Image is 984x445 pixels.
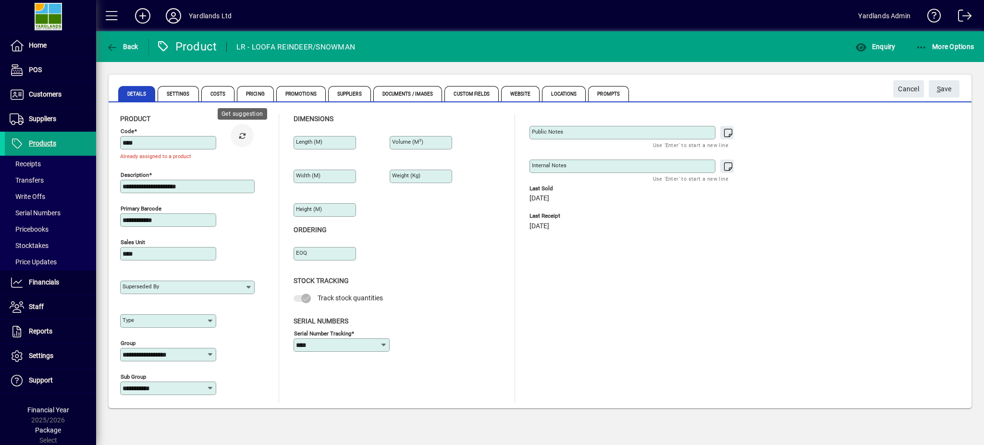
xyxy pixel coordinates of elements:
mat-label: Superseded by [123,283,159,290]
span: Prompts [588,86,629,101]
a: Reports [5,320,96,344]
button: Enquiry [853,38,898,55]
span: Package [35,426,61,434]
mat-label: Description [121,172,149,178]
span: Product [120,115,150,123]
span: Staff [29,303,44,310]
a: Financials [5,271,96,295]
span: Details [118,86,155,101]
mat-label: Sub group [121,373,146,380]
mat-label: Public Notes [532,128,563,135]
span: Settings [158,86,199,101]
span: Financial Year [27,406,69,414]
a: Support [5,369,96,393]
a: Logout [951,2,972,33]
a: Transfers [5,172,96,188]
app-page-header-button: Back [96,38,149,55]
span: Write Offs [10,193,45,200]
span: [DATE] [529,222,549,230]
span: Suppliers [29,115,56,123]
span: ave [937,81,952,97]
sup: 3 [419,138,421,143]
div: Yardlands Admin [858,8,910,24]
span: Settings [29,352,53,359]
a: Staff [5,295,96,319]
div: Get suggestion [218,108,267,120]
mat-label: Group [121,340,135,346]
span: Support [29,376,53,384]
span: [DATE] [529,195,549,202]
div: Yardlands Ltd [189,8,232,24]
a: Price Updates [5,254,96,270]
a: Write Offs [5,188,96,205]
span: Financials [29,278,59,286]
span: Last Sold [529,185,674,192]
span: Stock Tracking [294,277,349,284]
a: Knowledge Base [920,2,941,33]
mat-label: Type [123,317,134,323]
div: LR - LOOFA REINDEER/SNOWMAN [236,39,355,55]
mat-label: Weight (Kg) [392,172,420,179]
span: Serial Numbers [10,209,61,217]
span: Pricebooks [10,225,49,233]
span: Home [29,41,47,49]
div: Product [156,39,217,54]
mat-label: Sales unit [121,239,145,246]
mat-label: Length (m) [296,138,322,145]
a: Stocktakes [5,237,96,254]
span: Pricing [237,86,274,101]
a: Home [5,34,96,58]
mat-label: Primary barcode [121,205,161,212]
button: Save [929,80,959,98]
a: POS [5,58,96,82]
span: Reports [29,327,52,335]
span: Promotions [276,86,326,101]
button: Cancel [893,80,924,98]
span: Dimensions [294,115,333,123]
mat-hint: Use 'Enter' to start a new line [653,139,728,150]
button: Back [104,38,141,55]
span: Transfers [10,176,44,184]
mat-label: EOQ [296,249,307,256]
mat-hint: Use 'Enter' to start a new line [653,173,728,184]
span: S [937,85,941,93]
mat-label: Code [121,128,134,135]
a: Receipts [5,156,96,172]
span: Locations [542,86,586,101]
span: Cancel [898,81,919,97]
span: Track stock quantities [318,294,383,302]
span: Ordering [294,226,327,234]
span: Documents / Images [373,86,443,101]
mat-label: Height (m) [296,206,322,212]
a: Settings [5,344,96,368]
mat-label: Internal Notes [532,162,566,169]
a: Pricebooks [5,221,96,237]
mat-label: Volume (m ) [392,138,423,145]
span: Website [501,86,540,101]
span: Back [106,43,138,50]
mat-label: Width (m) [296,172,320,179]
span: Last Receipt [529,213,674,219]
span: More Options [916,43,974,50]
a: Suppliers [5,107,96,131]
button: Add [127,7,158,25]
mat-label: Serial Number tracking [294,330,351,336]
span: Price Updates [10,258,57,266]
span: Products [29,139,56,147]
span: Receipts [10,160,41,168]
a: Serial Numbers [5,205,96,221]
button: Profile [158,7,189,25]
button: More Options [913,38,977,55]
span: Custom Fields [444,86,498,101]
span: Costs [201,86,235,101]
span: Suppliers [328,86,371,101]
span: Customers [29,90,61,98]
span: POS [29,66,42,74]
span: Stocktakes [10,242,49,249]
span: Enquiry [855,43,895,50]
span: Serial Numbers [294,317,348,325]
a: Customers [5,83,96,107]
